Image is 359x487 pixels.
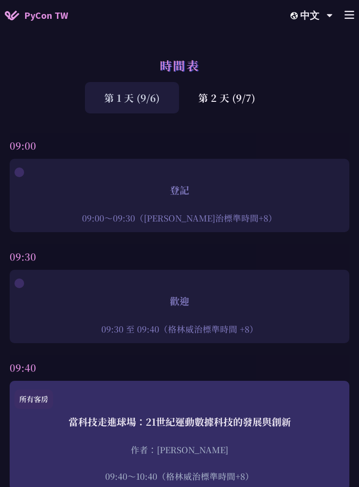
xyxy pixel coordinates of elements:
a: 所有客房 當科技走進球場：21世紀運動數據科技的發展與創新 作者：[PERSON_NAME] 09:40～10:40（格林威治標準時間+8） [14,390,345,482]
font: 中文 [300,9,319,21]
a: PyCon TW [5,3,68,28]
font: 所有客房 [19,394,48,404]
font: 當科技走進球場：21世紀運動數據科技的發展與創新 [69,415,291,429]
img: PyCon TW 2025 首頁圖標 [5,11,19,20]
img: 區域設定圖標 [290,12,300,19]
font: 09:00 [10,139,36,153]
font: 第 2 天 (9/7) [198,91,255,105]
font: 09:40 [10,361,36,375]
font: 09:00～09:30（[PERSON_NAME]治標準時間+8） [82,212,277,224]
font: 歡迎 [170,294,189,308]
font: 時間表 [160,56,200,74]
font: 作者：[PERSON_NAME] [131,444,228,456]
font: 第 1 天 (9/6) [104,91,160,105]
font: PyCon TW [24,9,68,21]
font: 09:30 至 09:40（格林威治標準時間 +8） [101,323,258,335]
font: 09:40～10:40（格林威治標準時間+8） [105,470,254,482]
font: 登記 [170,183,189,197]
font: 09:30 [10,250,36,264]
